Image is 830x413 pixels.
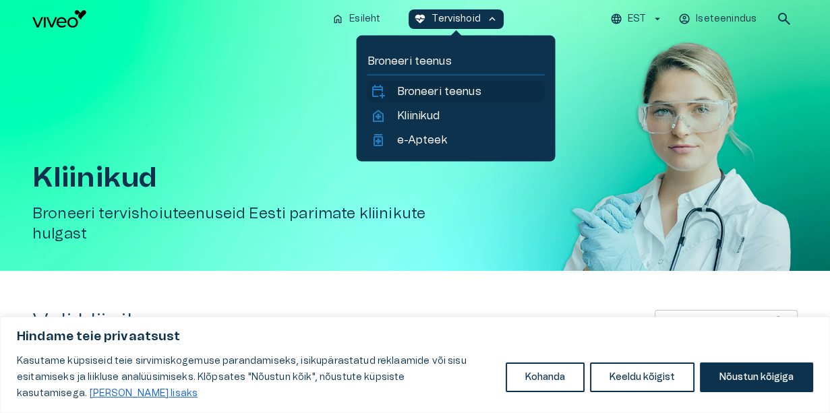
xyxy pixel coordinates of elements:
button: Keeldu kõigist [590,362,694,392]
span: calendar_add_on [369,84,386,100]
p: EST [628,12,646,26]
a: home_healthKliinikud [369,108,541,124]
h5: Broneeri tervishoiuteenuseid Eesti parimate kliinikute hulgast [32,204,469,244]
p: Broneeri teenus [367,53,544,69]
a: Navigate to homepage [32,10,321,28]
p: Iseteenindus [696,12,757,26]
p: Kasutame küpsiseid teie sirvimiskogemuse parandamiseks, isikupärastatud reklaamide või sisu esita... [17,353,496,402]
p: e-Apteek [396,132,446,148]
a: calendar_add_onBroneeri teenus [369,84,541,100]
p: Esileht [349,12,380,26]
button: ecg_heartTervishoidkeyboard_arrow_up [409,9,504,29]
button: Kohanda [506,362,585,392]
p: Tervishoid [432,12,481,26]
img: Viveo logo [32,10,86,28]
p: Hindame teie privaatsust [17,329,813,345]
span: search [776,11,792,27]
button: Iseteenindus [676,9,760,29]
button: EST [608,9,665,29]
span: medication [369,132,386,148]
span: home_health [369,108,386,124]
p: Kliinikud [396,108,439,124]
span: Help [69,11,89,22]
a: Loe lisaks [89,388,198,399]
span: keyboard_arrow_up [486,13,498,25]
h1: Kliinikud [32,162,469,193]
a: medicatione-Apteek [369,132,541,148]
button: open search modal [771,5,798,32]
span: ecg_heart [414,13,426,25]
span: home [332,13,344,25]
p: Broneeri teenus [396,84,481,100]
button: Nõustun kõigiga [700,362,813,392]
h2: Vali kliinik [32,309,140,338]
button: homeEsileht [326,9,387,29]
